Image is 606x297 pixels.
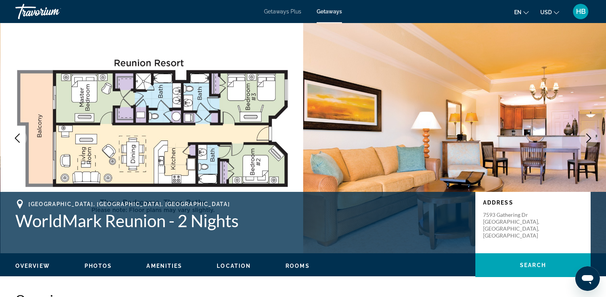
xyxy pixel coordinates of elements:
[579,129,598,148] button: Next image
[264,8,301,15] a: Getaways Plus
[85,263,112,269] span: Photos
[217,263,251,269] span: Location
[85,262,112,269] button: Photos
[8,129,27,148] button: Previous image
[571,3,591,20] button: User Menu
[15,263,50,269] span: Overview
[483,200,583,206] p: Address
[217,262,251,269] button: Location
[483,211,545,239] p: 7593 Gathering Dr [GEOGRAPHIC_DATA], [GEOGRAPHIC_DATA], [GEOGRAPHIC_DATA]
[520,262,546,268] span: Search
[15,262,50,269] button: Overview
[575,266,600,291] iframe: Button to launch messaging window
[475,253,591,277] button: Search
[540,7,559,18] button: Change currency
[15,2,92,21] a: Travorium
[514,7,529,18] button: Change language
[286,263,310,269] span: Rooms
[540,9,552,15] span: USD
[514,9,521,15] span: en
[28,201,230,207] span: [GEOGRAPHIC_DATA], [GEOGRAPHIC_DATA], [GEOGRAPHIC_DATA]
[146,263,182,269] span: Amenities
[576,8,586,15] span: HB
[146,262,182,269] button: Amenities
[15,211,468,231] h1: WorldMark Reunion - 2 Nights
[317,8,342,15] a: Getaways
[286,262,310,269] button: Rooms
